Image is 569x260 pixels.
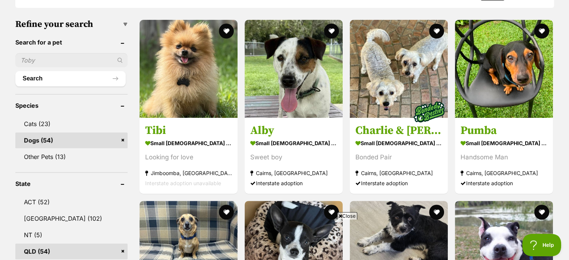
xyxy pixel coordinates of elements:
a: Dogs (54) [15,132,128,148]
header: Search for a pet [15,39,128,46]
div: Handsome Man [461,152,547,162]
header: State [15,180,128,187]
button: favourite [324,24,339,39]
header: Species [15,102,128,109]
iframe: Advertisement [103,223,466,256]
span: Interstate adoption unavailable [145,180,221,186]
button: favourite [324,205,339,220]
div: Interstate adoption [250,178,337,188]
strong: Jimboomba, [GEOGRAPHIC_DATA] [145,168,232,178]
a: [GEOGRAPHIC_DATA] (102) [15,211,128,226]
button: favourite [429,24,444,39]
div: Sweet boy [250,152,337,162]
button: favourite [429,205,444,220]
input: Toby [15,53,128,67]
a: Cats (23) [15,116,128,132]
img: Pumba - Dachshund Dog [455,20,553,118]
strong: small [DEMOGRAPHIC_DATA] Dog [145,138,232,149]
h3: Tibi [145,123,232,138]
strong: small [DEMOGRAPHIC_DATA] Dog [461,138,547,149]
strong: Cairns, [GEOGRAPHIC_DATA] [461,168,547,178]
img: Tibi - Pomeranian Dog [140,20,238,118]
button: favourite [219,205,234,220]
img: Alby - Jack Russell Terrier Dog [245,20,343,118]
a: Tibi small [DEMOGRAPHIC_DATA] Dog Looking for love Jimboomba, [GEOGRAPHIC_DATA] Interstate adopti... [140,118,238,194]
img: Charlie & Isa - Maltese Dog [350,20,448,118]
strong: Cairns, [GEOGRAPHIC_DATA] [250,168,337,178]
div: Interstate adoption [355,178,442,188]
strong: small [DEMOGRAPHIC_DATA] Dog [250,138,337,149]
h3: Charlie & [PERSON_NAME] [355,123,442,138]
div: Looking for love [145,152,232,162]
a: Pumba small [DEMOGRAPHIC_DATA] Dog Handsome Man Cairns, [GEOGRAPHIC_DATA] Interstate adoption [455,118,553,194]
a: NT (5) [15,227,128,243]
h3: Refine your search [15,19,128,30]
button: favourite [535,24,550,39]
a: Other Pets (13) [15,149,128,165]
a: Charlie & [PERSON_NAME] small [DEMOGRAPHIC_DATA] Dog Bonded Pair Cairns, [GEOGRAPHIC_DATA] Inters... [350,118,448,194]
img: bonded besties [410,93,448,131]
span: Close [337,212,357,220]
h3: Alby [250,123,337,138]
h3: Pumba [461,123,547,138]
div: Interstate adoption [461,178,547,188]
button: Search [15,71,126,86]
div: Bonded Pair [355,152,442,162]
button: favourite [219,24,234,39]
strong: small [DEMOGRAPHIC_DATA] Dog [355,138,442,149]
button: favourite [535,205,550,220]
a: QLD (54) [15,244,128,259]
strong: Cairns, [GEOGRAPHIC_DATA] [355,168,442,178]
a: Alby small [DEMOGRAPHIC_DATA] Dog Sweet boy Cairns, [GEOGRAPHIC_DATA] Interstate adoption [245,118,343,194]
iframe: Help Scout Beacon - Open [522,234,562,256]
a: ACT (52) [15,194,128,210]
